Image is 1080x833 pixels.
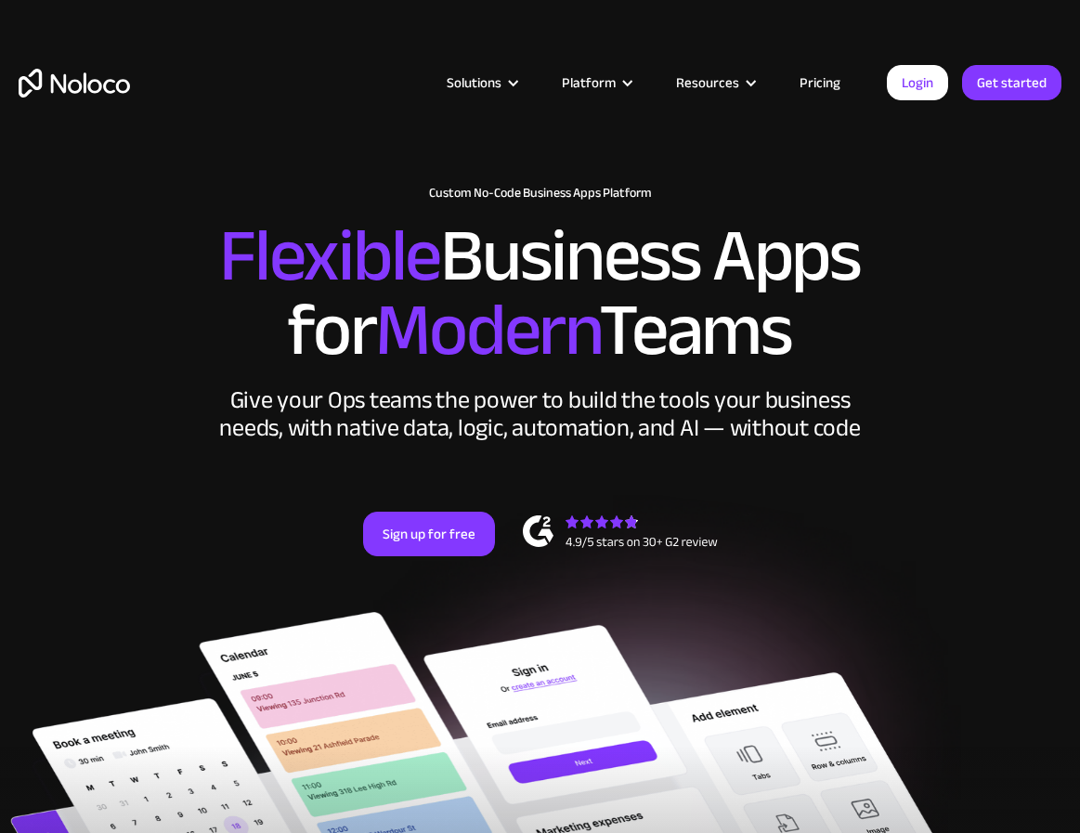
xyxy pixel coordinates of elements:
div: Resources [653,71,776,95]
div: Platform [539,71,653,95]
div: Solutions [447,71,501,95]
span: Modern [375,261,599,399]
div: Platform [562,71,616,95]
a: home [19,69,130,98]
div: Give your Ops teams the power to build the tools your business needs, with native data, logic, au... [215,386,865,442]
h1: Custom No-Code Business Apps Platform [19,186,1061,201]
a: Sign up for free [363,512,495,556]
span: Flexible [219,187,440,325]
h2: Business Apps for Teams [19,219,1061,368]
div: Resources [676,71,739,95]
a: Pricing [776,71,864,95]
a: Login [887,65,948,100]
a: Get started [962,65,1061,100]
div: Solutions [423,71,539,95]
